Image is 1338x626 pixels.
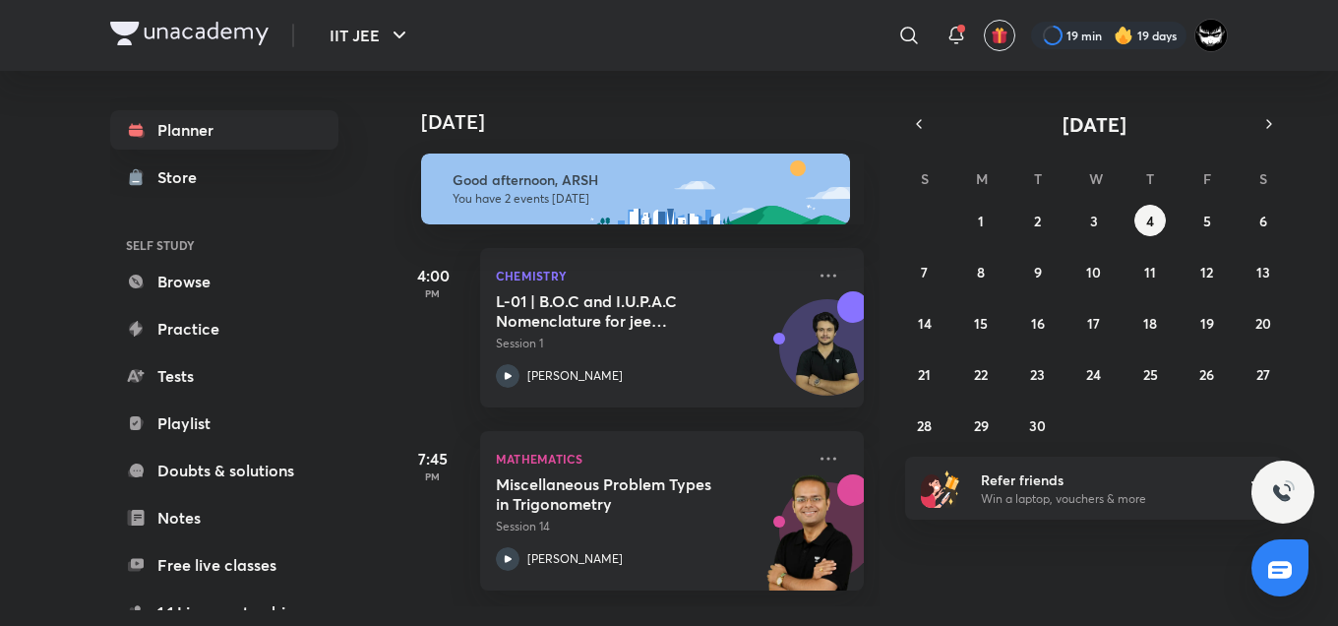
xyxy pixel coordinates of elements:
[1143,365,1158,384] abbr: September 25, 2025
[991,27,1008,44] img: avatar
[977,263,985,282] abbr: September 8, 2025
[394,287,472,299] p: PM
[974,416,989,435] abbr: September 29, 2025
[394,264,472,287] h5: 4:00
[909,256,941,287] button: September 7, 2025
[909,358,941,390] button: September 21, 2025
[110,22,269,45] img: Company Logo
[1146,169,1154,188] abbr: Thursday
[976,169,988,188] abbr: Monday
[965,358,997,390] button: September 22, 2025
[394,447,472,470] h5: 7:45
[496,264,805,287] p: Chemistry
[110,110,338,150] a: Planner
[496,447,805,470] p: Mathematics
[421,110,883,134] h4: [DATE]
[496,518,805,535] p: Session 14
[1034,263,1042,282] abbr: September 9, 2025
[1247,256,1279,287] button: September 13, 2025
[1144,263,1156,282] abbr: September 11, 2025
[1078,358,1110,390] button: September 24, 2025
[1022,256,1054,287] button: September 9, 2025
[1256,365,1270,384] abbr: September 27, 2025
[921,469,960,508] img: referral
[1199,365,1214,384] abbr: September 26, 2025
[527,367,623,385] p: [PERSON_NAME]
[978,212,984,230] abbr: September 1, 2025
[1200,314,1214,333] abbr: September 19, 2025
[965,256,997,287] button: September 8, 2025
[1191,358,1223,390] button: September 26, 2025
[909,307,941,339] button: September 14, 2025
[110,356,338,396] a: Tests
[1259,169,1267,188] abbr: Saturday
[921,263,928,282] abbr: September 7, 2025
[1086,263,1101,282] abbr: September 10, 2025
[1089,169,1103,188] abbr: Wednesday
[1022,409,1054,441] button: September 30, 2025
[1114,26,1133,45] img: streak
[453,171,832,189] h6: Good afternoon, ARSH
[1146,212,1154,230] abbr: September 4, 2025
[780,310,875,405] img: Avatar
[984,20,1015,51] button: avatar
[527,550,623,568] p: [PERSON_NAME]
[157,165,209,189] div: Store
[1191,205,1223,236] button: September 5, 2025
[421,154,850,224] img: afternoon
[496,335,805,352] p: Session 1
[110,545,338,585] a: Free live classes
[981,490,1223,508] p: Win a laptop, vouchers & more
[1078,307,1110,339] button: September 17, 2025
[110,228,338,262] h6: SELF STUDY
[965,205,997,236] button: September 1, 2025
[1034,212,1041,230] abbr: September 2, 2025
[933,110,1255,138] button: [DATE]
[1203,212,1211,230] abbr: September 5, 2025
[918,365,931,384] abbr: September 21, 2025
[974,365,988,384] abbr: September 22, 2025
[1087,314,1100,333] abbr: September 17, 2025
[110,451,338,490] a: Doubts & solutions
[1034,169,1042,188] abbr: Tuesday
[1022,307,1054,339] button: September 16, 2025
[909,409,941,441] button: September 28, 2025
[1247,205,1279,236] button: September 6, 2025
[981,469,1223,490] h6: Refer friends
[921,169,929,188] abbr: Sunday
[1247,307,1279,339] button: September 20, 2025
[1029,416,1046,435] abbr: September 30, 2025
[1134,205,1166,236] button: September 4, 2025
[453,191,832,207] p: You have 2 events [DATE]
[1247,358,1279,390] button: September 27, 2025
[1191,256,1223,287] button: September 12, 2025
[1203,169,1211,188] abbr: Friday
[1255,314,1271,333] abbr: September 20, 2025
[1143,314,1157,333] abbr: September 18, 2025
[496,291,741,331] h5: L-01 | B.O.C and I.U.P.A.C Nomenclature for jee Advanced 2027
[110,309,338,348] a: Practice
[1134,358,1166,390] button: September 25, 2025
[1256,263,1270,282] abbr: September 13, 2025
[1022,358,1054,390] button: September 23, 2025
[965,409,997,441] button: September 29, 2025
[394,470,472,482] p: PM
[318,16,423,55] button: IIT JEE
[1063,111,1126,138] span: [DATE]
[110,157,338,197] a: Store
[1031,314,1045,333] abbr: September 16, 2025
[110,22,269,50] a: Company Logo
[1022,205,1054,236] button: September 2, 2025
[1200,263,1213,282] abbr: September 12, 2025
[110,262,338,301] a: Browse
[1078,205,1110,236] button: September 3, 2025
[974,314,988,333] abbr: September 15, 2025
[110,404,338,443] a: Playlist
[1086,365,1101,384] abbr: September 24, 2025
[1194,19,1228,52] img: ARSH Khan
[1078,256,1110,287] button: September 10, 2025
[110,498,338,537] a: Notes
[1271,480,1295,504] img: ttu
[1191,307,1223,339] button: September 19, 2025
[1134,256,1166,287] button: September 11, 2025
